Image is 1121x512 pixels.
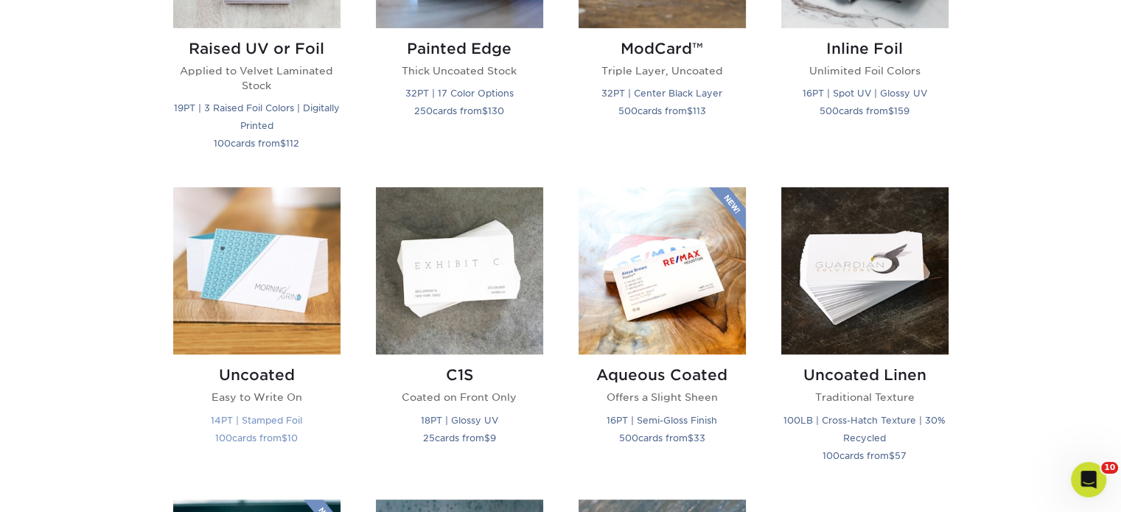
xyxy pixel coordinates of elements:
span: $ [280,138,286,149]
p: Applied to Velvet Laminated Stock [173,63,341,94]
span: $ [688,432,694,443]
small: cards from [618,105,706,116]
span: 10 [287,432,298,443]
small: cards from [820,105,909,116]
iframe: Intercom live chat [1071,462,1106,497]
small: cards from [214,138,299,149]
small: cards from [423,432,496,443]
small: cards from [414,105,504,116]
small: 16PT | Spot UV | Glossy UV [803,88,927,99]
p: Triple Layer, Uncoated [579,63,746,78]
p: Easy to Write On [173,390,341,404]
p: Thick Uncoated Stock [376,63,543,78]
span: $ [889,450,895,461]
small: 16PT | Semi-Gloss Finish [607,415,717,426]
span: $ [482,105,488,116]
span: 57 [895,450,907,461]
h2: Uncoated [173,366,341,384]
a: C1S Business Cards C1S Coated on Front Only 18PT | Glossy UV 25cards from$9 [376,187,543,481]
small: 32PT | 17 Color Options [405,88,514,99]
span: 10 [1101,462,1118,474]
h2: ModCard™ [579,40,746,57]
h2: Raised UV or Foil [173,40,341,57]
p: Offers a Slight Sheen [579,390,746,404]
h2: Inline Foil [781,40,949,57]
span: 9 [490,432,496,443]
img: Uncoated Linen Business Cards [781,187,949,354]
span: 112 [286,138,299,149]
small: 100LB | Cross-Hatch Texture | 30% Recycled [783,415,946,443]
h2: Uncoated Linen [781,366,949,384]
span: 500 [618,105,638,116]
span: 500 [619,432,638,443]
span: $ [282,432,287,443]
span: 100 [215,432,232,443]
span: 25 [423,432,435,443]
p: Traditional Texture [781,390,949,404]
h2: Painted Edge [376,40,543,57]
img: Aqueous Coated Business Cards [579,187,746,354]
span: 33 [694,432,705,443]
small: 14PT | Stamped Foil [211,415,302,426]
span: $ [888,105,894,116]
a: Aqueous Coated Business Cards Aqueous Coated Offers a Slight Sheen 16PT | Semi-Gloss Finish 500ca... [579,187,746,481]
span: $ [484,432,490,443]
span: 100 [823,450,839,461]
small: 19PT | 3 Raised Foil Colors | Digitally Printed [174,102,340,131]
h2: C1S [376,366,543,384]
small: 18PT | Glossy UV [421,415,498,426]
span: 250 [414,105,433,116]
small: cards from [823,450,907,461]
img: C1S Business Cards [376,187,543,354]
span: $ [687,105,693,116]
span: 130 [488,105,504,116]
a: Uncoated Business Cards Uncoated Easy to Write On 14PT | Stamped Foil 100cards from$10 [173,187,341,481]
small: cards from [619,432,705,443]
span: 113 [693,105,706,116]
p: Coated on Front Only [376,390,543,404]
img: Uncoated Business Cards [173,187,341,354]
a: Uncoated Linen Business Cards Uncoated Linen Traditional Texture 100LB | Cross-Hatch Texture | 30... [781,187,949,481]
h2: Aqueous Coated [579,366,746,384]
small: 32PT | Center Black Layer [601,88,722,99]
small: cards from [215,432,298,443]
img: New Product [709,187,746,231]
p: Unlimited Foil Colors [781,63,949,78]
span: 500 [820,105,839,116]
span: 100 [214,138,231,149]
span: 159 [894,105,909,116]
